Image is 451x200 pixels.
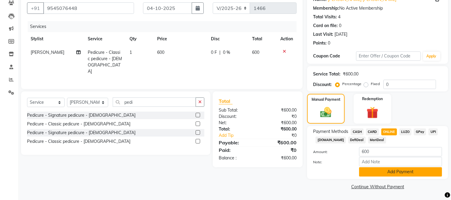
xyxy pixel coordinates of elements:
input: Amount [359,147,442,156]
div: 0 [328,40,330,46]
div: 0 [339,23,341,29]
span: ONLINE [381,128,397,135]
span: | [219,49,221,56]
div: 4 [338,14,340,20]
a: Add Tip [214,132,265,139]
div: ₹600.00 [258,107,301,113]
div: Total: [214,126,258,132]
a: Continue Without Payment [308,184,447,190]
input: Add Note [359,157,442,166]
div: Services [28,21,301,32]
th: Service [84,32,126,46]
div: Pedicure - Signature pedicure - [DEMOGRAPHIC_DATA] [27,112,136,118]
span: Pedicure - Classic pedicure - [DEMOGRAPHIC_DATA] [88,50,122,74]
label: Manual Payment [312,97,340,102]
div: ₹600.00 [258,126,301,132]
span: [PERSON_NAME] [31,50,64,55]
div: Payable: [214,139,258,146]
div: Paid: [214,146,258,154]
th: Disc [207,32,248,46]
div: Last Visit: [313,31,333,38]
div: ₹600.00 [258,139,301,146]
span: UPI [428,128,438,135]
div: ₹600.00 [343,71,358,77]
th: Stylist [27,32,84,46]
span: 0 F [211,49,217,56]
label: Amount: [309,149,355,155]
div: ₹600.00 [258,120,301,126]
span: 0 % [223,49,230,56]
div: Discount: [313,82,332,88]
div: Pedicure - Signature pedicure - [DEMOGRAPHIC_DATA] [27,130,136,136]
label: Fixed [371,81,380,87]
div: Sub Total: [214,107,258,113]
th: Total [249,32,277,46]
span: 600 [157,50,164,55]
div: Pedicure - Classic pedicure - [DEMOGRAPHIC_DATA] [27,138,130,145]
label: Redemption [362,96,383,102]
div: Pedicure - Classic pedicure - [DEMOGRAPHIC_DATA] [27,121,130,127]
button: Apply [423,52,440,61]
div: Coupon Code [313,53,356,59]
button: +91 [27,2,44,14]
th: Price [154,32,207,46]
div: Net: [214,120,258,126]
span: [DOMAIN_NAME] [315,137,346,143]
div: Service Total: [313,71,340,77]
input: Enter Offer / Coupon Code [356,51,420,61]
img: _gift.svg [363,105,382,120]
span: DefiDeal [348,137,366,143]
div: [DATE] [334,31,347,38]
span: 600 [252,50,260,55]
img: _cash.svg [317,106,335,119]
input: Search by Name/Mobile/Email/Code [43,2,134,14]
input: Search or Scan [113,97,196,107]
div: Points: [313,40,327,46]
th: Action [277,32,297,46]
span: CASH [351,128,364,135]
span: 1 [130,50,132,55]
div: Total Visits: [313,14,337,20]
label: Note: [309,159,355,165]
div: Card on file: [313,23,338,29]
span: LUZO [399,128,412,135]
div: ₹0 [258,113,301,120]
div: ₹0 [265,132,301,139]
th: Qty [126,32,154,46]
button: Add Payment [359,167,442,177]
div: ₹0 [258,146,301,154]
div: Discount: [214,113,258,120]
div: No Active Membership [313,5,442,11]
div: Membership: [313,5,339,11]
span: GPay [414,128,426,135]
span: MariDeal [368,137,386,143]
span: Payment Methods [313,128,348,135]
span: CARD [366,128,379,135]
label: Percentage [342,81,361,87]
span: Total [219,98,233,104]
div: Balance : [214,155,258,161]
div: ₹600.00 [258,155,301,161]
